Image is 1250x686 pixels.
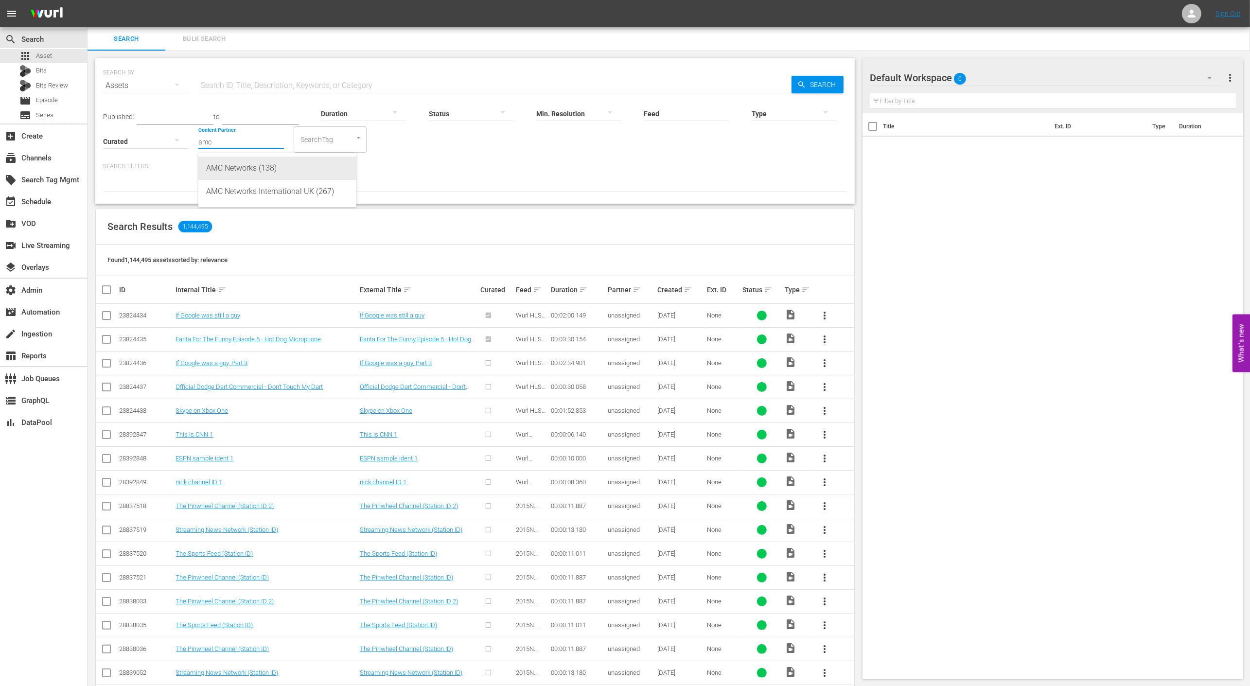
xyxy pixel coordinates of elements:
span: unassigned [608,383,640,390]
a: Official Dodge Dart Commercial - Don't Touch My Dart [360,383,470,398]
div: Ext. ID [707,286,739,294]
span: sort [403,285,412,294]
span: unassigned [608,312,640,319]
div: External Title [360,284,477,296]
span: unassigned [608,550,640,557]
button: Open [354,133,363,142]
div: None [707,550,739,557]
div: 00:00:10.000 [551,455,605,462]
div: 28837518 [119,502,173,510]
div: [DATE] [657,598,704,605]
a: The Pinwheel Channel (Station ID 2) [360,598,458,605]
span: Bits Review [36,81,68,90]
span: Wurl Channel IDs [516,478,538,500]
span: more_vert [819,334,830,345]
span: 2015N Station IDs [516,645,546,660]
div: 28837521 [119,574,173,581]
span: Schedule [5,196,17,208]
a: Streaming News Network (Station ID) [360,526,462,533]
div: [DATE] [657,502,704,510]
span: unassigned [608,574,640,581]
span: 2015N Station IDs [516,669,546,684]
div: None [707,431,739,438]
div: [DATE] [657,383,704,390]
a: Streaming News Network (Station ID) [176,669,279,676]
div: None [707,312,739,319]
div: [DATE] [657,526,704,533]
div: 28838033 [119,598,173,605]
div: 23824438 [119,407,173,414]
div: 28837519 [119,526,173,533]
span: Episode [36,95,58,105]
span: unassigned [608,359,640,367]
div: ID [119,286,173,294]
div: 00:00:11.887 [551,574,605,581]
div: [DATE] [657,478,704,486]
a: nick channel ID 1 [176,478,223,486]
div: Default Workspace [870,64,1221,91]
a: Official Dodge Dart Commercial - Don't Touch My Dart [176,383,323,390]
span: Admin [5,284,17,296]
div: Bits Review [19,80,31,91]
span: 0 [954,69,966,89]
div: 28392848 [119,455,173,462]
span: Automation [5,306,17,318]
span: 2015N Sation IDs [516,574,544,588]
a: ESPN sample ident 1 [360,455,418,462]
span: unassigned [608,598,640,605]
div: [DATE] [657,645,704,652]
div: Created [657,284,704,296]
span: DataPool [5,417,17,428]
a: The Sports Feed (Station ID) [176,621,253,629]
button: more_vert [813,494,836,518]
span: Video [785,642,796,654]
a: nick channel ID 1 [360,478,406,486]
div: None [707,598,739,605]
span: Bulk Search [171,34,237,45]
div: 28392847 [119,431,173,438]
span: Video [785,428,796,440]
a: If Google was still a guy [360,312,424,319]
span: GraphQL [5,395,17,406]
div: None [707,621,739,629]
span: VOD [5,218,17,229]
div: [DATE] [657,621,704,629]
span: Search [5,34,17,45]
div: 23824434 [119,312,173,319]
div: 00:00:11.887 [551,598,605,605]
span: more_vert [819,667,830,679]
span: 2015N Station IDs [516,598,546,612]
span: Wurl HLS Test [516,335,546,350]
span: Search Tag Mgmt [5,174,17,186]
p: Search Filters: [103,162,847,171]
a: The Sports Feed (Station ID) [360,621,437,629]
span: 2015N Sation IDs [516,502,544,517]
span: Bits [36,66,47,75]
a: Skype on Xbox One [176,407,229,414]
a: The Pinwheel Channel (Station ID) [176,645,269,652]
span: Video [785,571,796,582]
div: 00:00:30.058 [551,383,605,390]
span: 1,144,495 [178,221,212,232]
span: unassigned [608,335,640,343]
button: more_vert [813,518,836,542]
span: unassigned [608,669,640,676]
div: None [707,359,739,367]
span: unassigned [608,407,640,414]
div: 00:00:13.180 [551,669,605,676]
span: Video [785,309,796,320]
div: [DATE] [657,669,704,676]
a: If Google was a guy, Part 3 [176,359,248,367]
span: sort [684,285,692,294]
div: 23824436 [119,359,173,367]
span: Wurl HLS Test [516,312,546,326]
span: more_vert [819,643,830,655]
th: Title [883,113,1049,140]
span: more_vert [819,453,830,464]
div: Curated [480,286,513,294]
span: Wurl HLS Test [516,407,546,422]
th: Type [1146,113,1173,140]
span: Video [785,595,796,606]
span: Search [806,76,844,93]
span: 2015N Sation IDs [516,526,544,541]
